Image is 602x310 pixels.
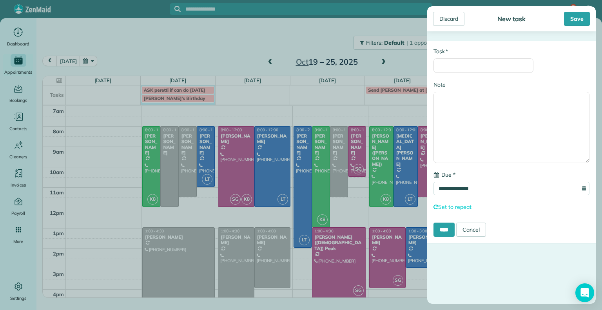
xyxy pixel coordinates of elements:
a: Cancel [456,223,486,237]
div: Save [564,12,590,26]
a: Set to repeat [433,203,471,210]
div: New task [495,15,528,23]
div: Discard [433,12,464,26]
label: Task [433,47,448,55]
label: Note [433,81,446,89]
div: Open Intercom Messenger [575,283,594,302]
label: Due [433,171,455,179]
